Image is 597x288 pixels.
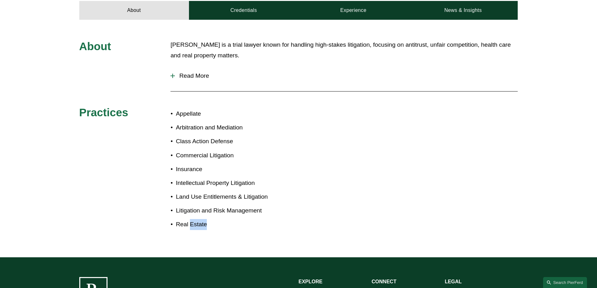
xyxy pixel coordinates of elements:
[79,40,111,52] span: About
[79,1,189,20] a: About
[543,277,587,288] a: Search this site
[176,178,298,189] p: Intellectual Property Litigation
[176,108,298,119] p: Appellate
[408,1,518,20] a: News & Insights
[299,279,322,284] strong: EXPLORE
[176,205,298,216] p: Litigation and Risk Management
[175,72,518,79] span: Read More
[176,191,298,202] p: Land Use Entitlements & Litigation
[176,219,298,230] p: Real Estate
[445,279,462,284] strong: LEGAL
[176,136,298,147] p: Class Action Defense
[79,106,128,118] span: Practices
[176,122,298,133] p: Arbitration and Mediation
[372,279,396,284] strong: CONNECT
[170,39,518,61] p: [PERSON_NAME] is a trial lawyer known for handling high-stakes litigation, focusing on antitrust,...
[176,150,298,161] p: Commercial Litigation
[299,1,408,20] a: Experience
[170,68,518,84] button: Read More
[189,1,299,20] a: Credentials
[176,164,298,175] p: Insurance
